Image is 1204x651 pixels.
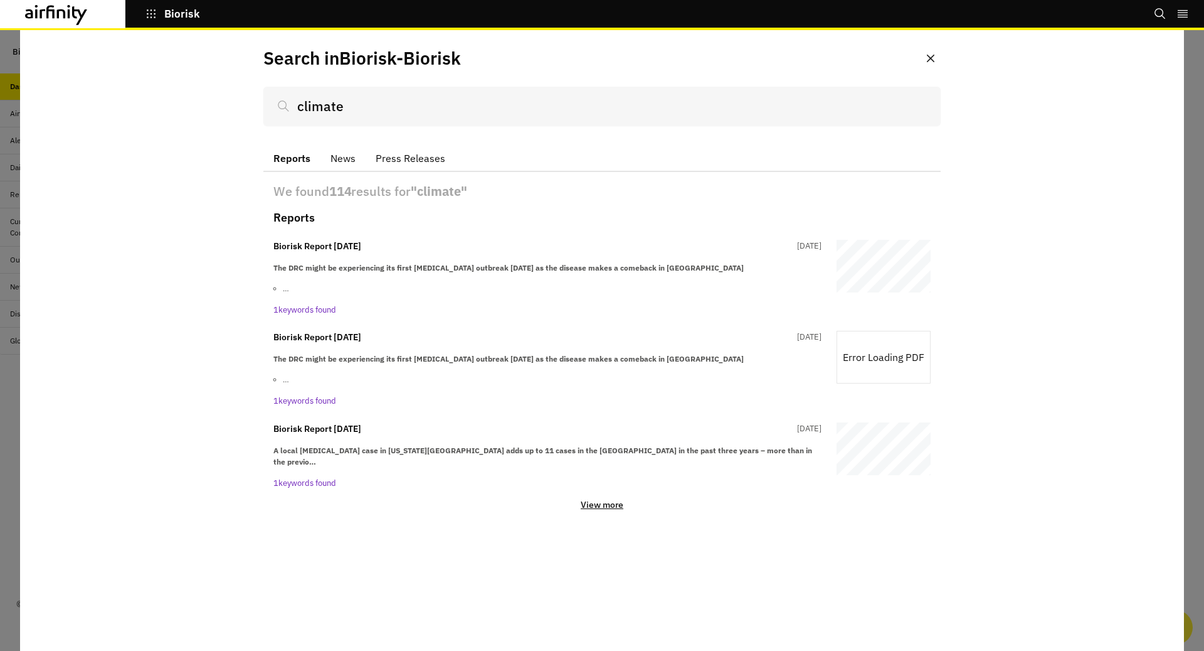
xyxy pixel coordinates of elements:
[263,146,320,172] button: Reports
[283,283,821,294] li: …
[792,331,821,344] p: [DATE]
[273,304,821,316] p: 1 keywords found
[263,87,941,126] input: Search...
[792,422,821,436] p: [DATE]
[581,499,623,510] p: View more
[792,240,821,253] p: [DATE]
[411,183,467,200] b: " climate "
[837,331,931,384] div: Error Loading PDF
[273,263,744,272] strong: The DRC might be experiencing its first [MEDICAL_DATA] outbreak [DATE] as the disease makes a com...
[273,354,744,363] strong: The DRC might be experiencing its first [MEDICAL_DATA] outbreak [DATE] as the disease makes a com...
[164,8,200,19] p: Biorisk
[273,331,361,344] p: Biorisk Report [DATE]
[273,477,821,490] p: 1 keywords found
[1154,3,1166,24] button: Search
[273,395,821,407] p: 1 keywords found
[921,48,941,68] button: Close
[283,374,821,385] li: …
[320,146,366,172] button: News
[273,446,812,466] strong: A local [MEDICAL_DATA] case in [US_STATE][GEOGRAPHIC_DATA] adds up to 11 cases in the [GEOGRAPHIC...
[273,422,361,436] p: Biorisk Report [DATE]
[273,182,931,201] p: We found results for
[329,183,352,200] b: 114
[263,45,461,72] p: Search in Biorisk - Biorisk
[366,146,455,172] button: Press Releases
[273,211,315,225] h2: Reports
[145,3,200,24] button: Biorisk
[273,240,361,253] p: Biorisk Report [DATE]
